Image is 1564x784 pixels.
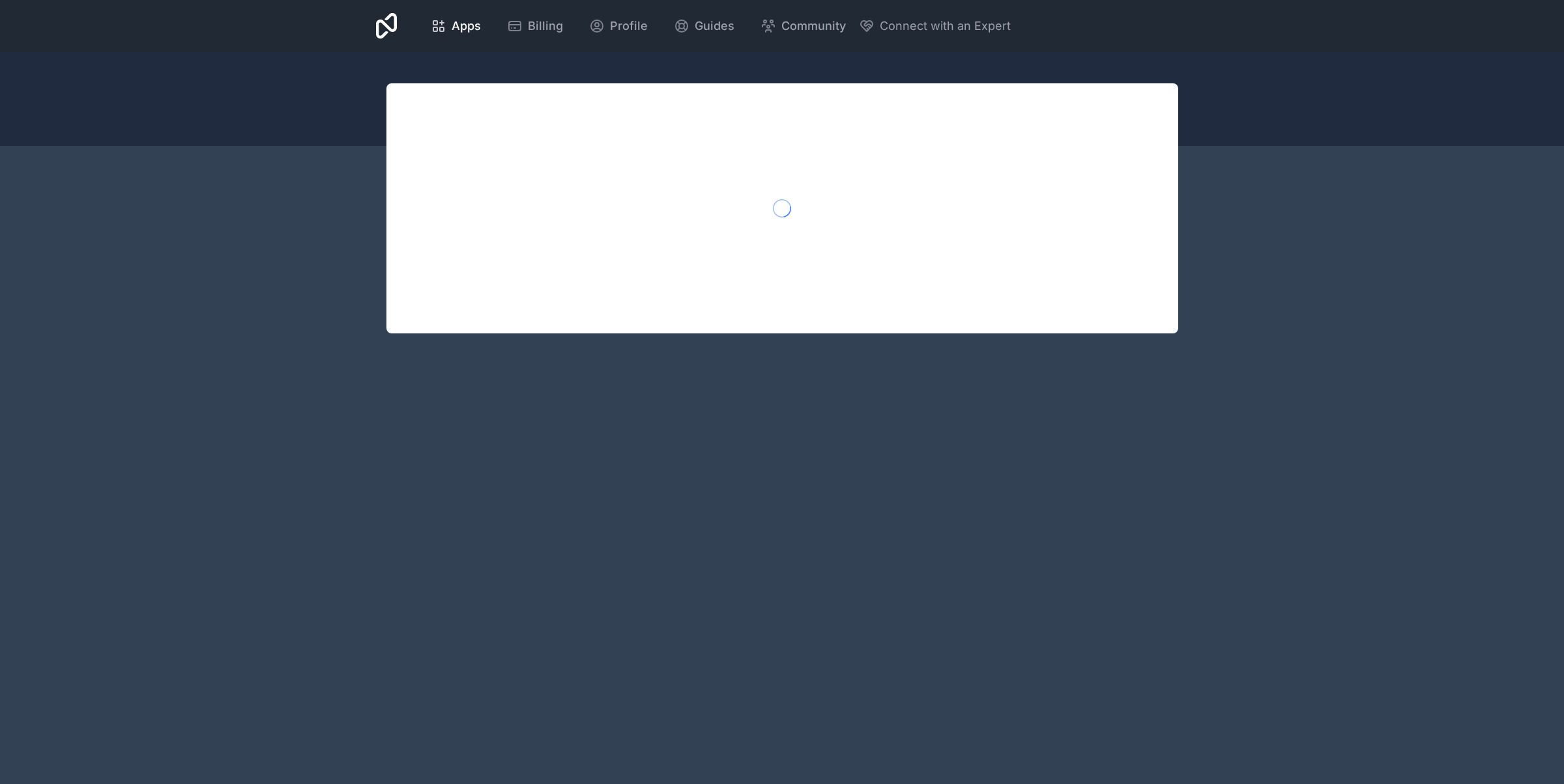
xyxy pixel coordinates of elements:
span: Connect with an Expert [880,17,1011,35]
span: Apps [452,17,481,35]
a: Billing [497,12,573,40]
span: Community [781,17,846,35]
span: Profile [610,17,648,35]
a: Guides [663,12,745,40]
a: Profile [579,12,658,40]
a: Apps [420,12,491,40]
a: Community [750,12,856,40]
button: Connect with an Expert [859,17,1011,35]
span: Billing [528,17,563,35]
span: Guides [695,17,734,35]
